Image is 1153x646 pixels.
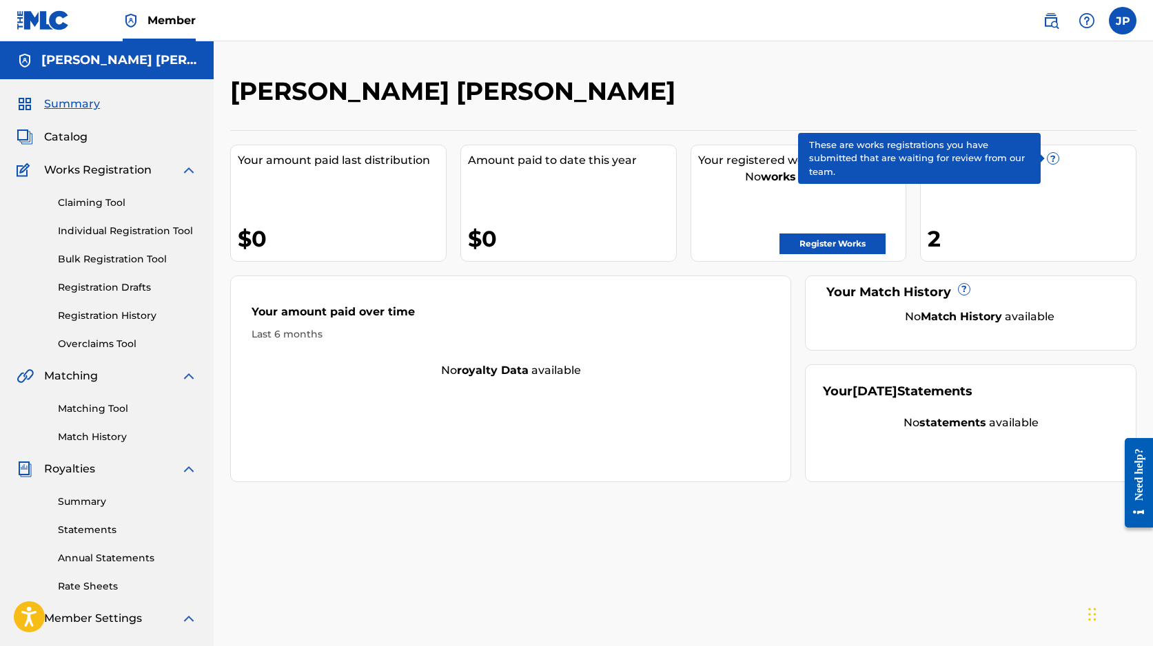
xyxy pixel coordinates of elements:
a: Bulk Registration Tool [58,252,197,267]
div: No available [840,309,1119,325]
div: 2 [928,223,1136,254]
a: Overclaims Tool [58,337,197,351]
a: Register Works [779,233,886,254]
span: Royalties [44,461,95,477]
div: Amount paid to date this year [468,152,676,169]
div: $0 [468,223,676,254]
strong: statements [919,416,986,429]
img: Accounts [17,52,33,69]
div: Arrastrar [1088,594,1096,635]
div: No submitted [698,169,906,185]
iframe: Resource Center [1114,428,1153,539]
a: Registration Drafts [58,280,197,295]
img: Works Registration [17,162,34,178]
a: SummarySummary [17,96,100,112]
a: Summary [58,494,197,509]
div: Last 6 months [252,327,770,342]
img: expand [181,162,197,178]
img: Summary [17,96,33,112]
a: Matching Tool [58,402,197,416]
a: Statements [58,523,197,537]
a: Match History [58,430,197,444]
img: Matching [17,368,34,384]
div: Your Match History [823,283,1119,302]
img: MLC Logo [17,10,70,30]
span: Member [147,12,196,28]
div: Help [1073,7,1101,34]
a: Registration History [58,309,197,323]
a: Individual Registration Tool [58,224,197,238]
a: Rate Sheets [58,579,197,594]
strong: Match History [921,310,1002,323]
strong: royalty data [457,364,529,377]
div: Your pending works [928,152,1136,169]
a: Annual Statements [58,551,197,565]
div: Your registered works [698,152,906,169]
span: Member Settings [44,610,142,627]
div: User Menu [1109,7,1136,34]
a: CatalogCatalog [17,129,88,145]
img: expand [181,461,197,477]
div: No available [823,415,1119,431]
div: Widget de chat [1084,580,1153,646]
img: search [1043,12,1059,29]
h2: [PERSON_NAME] [PERSON_NAME] [230,76,682,107]
span: Catalog [44,129,88,145]
img: expand [181,368,197,384]
img: help [1079,12,1095,29]
span: ? [959,284,970,295]
img: Top Rightsholder [123,12,139,29]
div: No available [231,362,790,379]
div: $0 [238,223,446,254]
img: expand [181,610,197,627]
a: Public Search [1037,7,1065,34]
h5: José Ismael Peraza López [41,52,197,68]
span: Summary [44,96,100,112]
div: Your Statements [823,382,972,401]
img: Catalog [17,129,33,145]
img: Royalties [17,461,33,477]
strong: works [761,170,796,183]
span: Matching [44,368,98,384]
div: Your amount paid over time [252,304,770,327]
div: Your amount paid last distribution [238,152,446,169]
iframe: Chat Widget [1084,580,1153,646]
span: ? [1048,153,1059,164]
span: Works Registration [44,162,152,178]
a: Claiming Tool [58,196,197,210]
span: [DATE] [853,384,897,399]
